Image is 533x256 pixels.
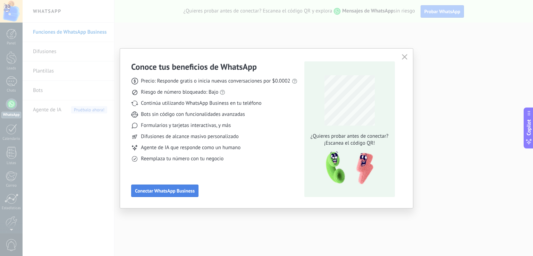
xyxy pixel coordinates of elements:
span: Difusiones de alcance masivo personalizado [141,133,239,140]
span: ¡Escanea el código QR! [308,140,390,147]
h3: Conoce tus beneficios de WhatsApp [131,61,257,72]
button: Conectar WhatsApp Business [131,185,198,197]
span: Formularios y tarjetas interactivas, y más [141,122,231,129]
img: qr-pic-1x.png [320,150,375,187]
span: Copilot [525,120,532,136]
span: Continúa utilizando WhatsApp Business en tu teléfono [141,100,261,107]
span: ¿Quieres probar antes de conectar? [308,133,390,140]
span: Bots sin código con funcionalidades avanzadas [141,111,245,118]
span: Reemplaza tu número con tu negocio [141,155,223,162]
span: Precio: Responde gratis o inicia nuevas conversaciones por $0.0002 [141,78,290,85]
span: Agente de IA que responde como un humano [141,144,240,151]
span: Riesgo de número bloqueado: Bajo [141,89,218,96]
span: Conectar WhatsApp Business [135,188,195,193]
